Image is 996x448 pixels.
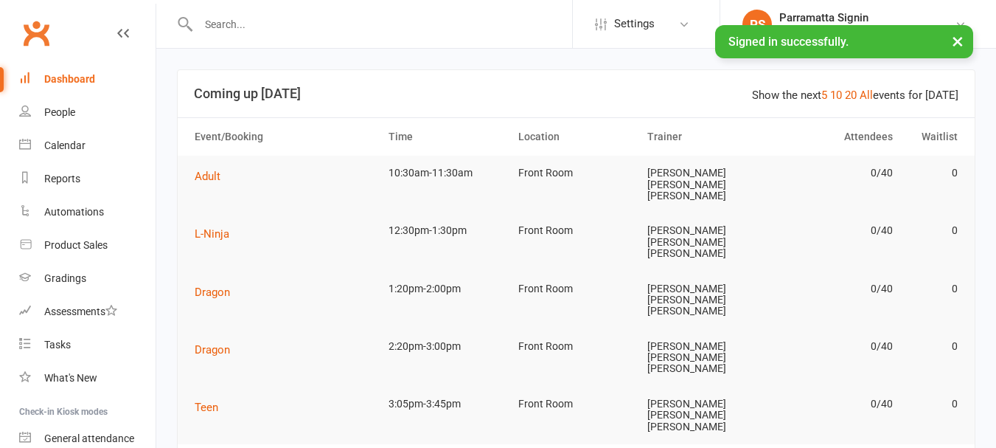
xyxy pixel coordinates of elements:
a: 10 [830,89,842,102]
span: Settings [614,7,655,41]
button: × [944,25,971,57]
td: 0/40 [770,156,900,190]
a: Product Sales [19,229,156,262]
a: 5 [821,89,827,102]
a: Automations [19,196,156,229]
td: [PERSON_NAME] [PERSON_NAME] [PERSON_NAME] [641,213,770,271]
div: Dashboard [44,73,95,85]
a: Tasks [19,328,156,362]
div: PS [742,10,772,39]
a: Reports [19,162,156,196]
td: Front Room [512,213,641,248]
td: [PERSON_NAME] [PERSON_NAME] [PERSON_NAME] [641,387,770,444]
a: Calendar [19,129,156,162]
div: Family Self Defence Parramatta pty ltd [779,24,955,38]
span: Dragon [195,343,230,356]
span: Adult [195,170,220,183]
td: 0 [899,156,964,190]
span: Dragon [195,286,230,299]
td: 0 [899,329,964,364]
td: Front Room [512,156,641,190]
a: Dashboard [19,63,156,96]
td: 12:30pm-1:30pm [382,213,512,248]
div: Parramatta Signin [779,11,955,24]
h3: Coming up [DATE] [194,86,958,101]
td: 2:20pm-3:00pm [382,329,512,364]
th: Attendees [770,118,900,156]
div: General attendance [44,433,134,444]
td: 0/40 [770,272,900,306]
a: All [860,89,873,102]
a: People [19,96,156,129]
td: Front Room [512,329,641,364]
td: [PERSON_NAME] [PERSON_NAME] [PERSON_NAME] [641,329,770,387]
div: Assessments [44,306,117,317]
td: 0/40 [770,329,900,364]
button: Teen [195,399,229,416]
div: Reports [44,173,80,185]
div: Automations [44,206,104,218]
th: Waitlist [899,118,964,156]
td: 0 [899,387,964,421]
div: Calendar [44,139,86,151]
td: 0/40 [770,387,900,421]
td: 0 [899,213,964,248]
button: Adult [195,168,231,185]
td: [PERSON_NAME] [PERSON_NAME] [PERSON_NAME] [641,272,770,329]
th: Time [382,118,512,156]
td: 3:05pm-3:45pm [382,387,512,421]
td: 0 [899,272,964,306]
a: Clubworx [18,15,55,52]
a: Assessments [19,295,156,328]
a: 20 [845,89,857,102]
div: Product Sales [44,239,108,251]
span: Signed in successfully. [728,35,849,49]
div: Gradings [44,272,86,284]
th: Location [512,118,641,156]
td: [PERSON_NAME] [PERSON_NAME] [PERSON_NAME] [641,156,770,213]
span: Teen [195,401,218,414]
span: L-Ninja [195,227,229,241]
td: 0/40 [770,213,900,248]
div: People [44,106,75,118]
a: Gradings [19,262,156,295]
button: Dragon [195,341,240,359]
td: 10:30am-11:30am [382,156,512,190]
th: Trainer [641,118,770,156]
div: Tasks [44,339,71,351]
button: L-Ninja [195,225,240,243]
input: Search... [194,14,572,35]
button: Dragon [195,283,240,301]
div: Show the next events for [DATE] [752,86,958,104]
th: Event/Booking [188,118,382,156]
td: 1:20pm-2:00pm [382,272,512,306]
td: Front Room [512,272,641,306]
div: What's New [44,372,97,384]
td: Front Room [512,387,641,421]
a: What's New [19,362,156,395]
